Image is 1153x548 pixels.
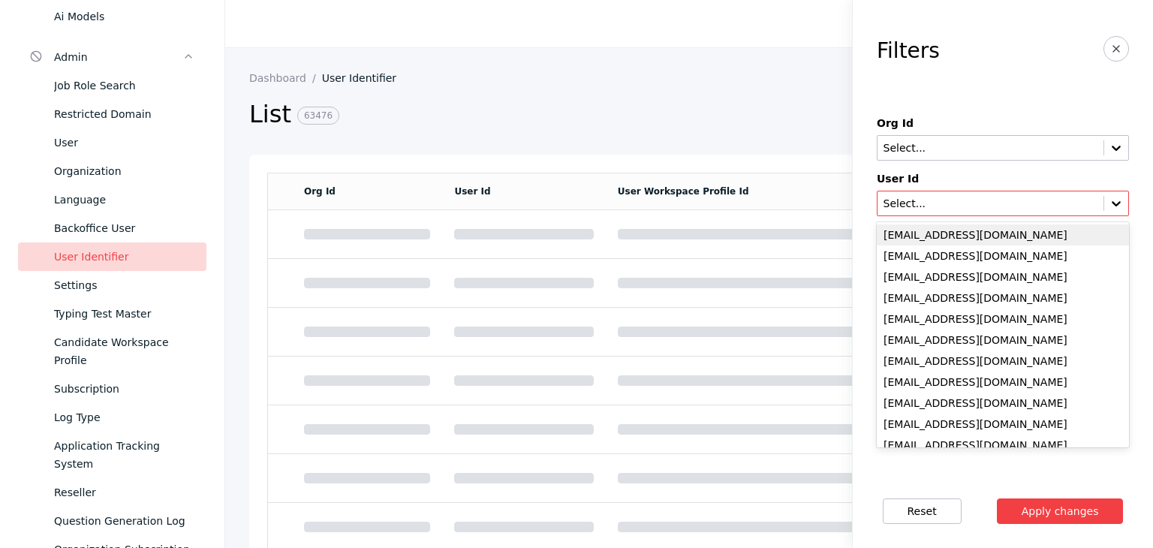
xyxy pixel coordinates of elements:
a: Reseller [18,478,206,507]
a: Question Generation Log [18,507,206,535]
a: User Id [454,186,490,197]
label: Org Id [877,117,1129,129]
a: User Identifier [18,242,206,271]
div: Application Tracking System [54,437,194,473]
a: Org Id [304,186,336,197]
div: [EMAIL_ADDRESS][DOMAIN_NAME] [877,435,1129,456]
a: Candidate Workspace Profile [18,328,206,375]
button: Apply changes [997,498,1124,524]
div: Reseller [54,483,194,501]
div: [EMAIL_ADDRESS][DOMAIN_NAME] [877,351,1129,372]
a: Application Tracking System [18,432,206,478]
div: [EMAIL_ADDRESS][DOMAIN_NAME] [877,393,1129,414]
div: Backoffice User [54,219,194,237]
div: Question Generation Log [54,512,194,530]
div: Settings [54,276,194,294]
a: Organization [18,157,206,185]
a: Subscription [18,375,206,403]
div: [EMAIL_ADDRESS][DOMAIN_NAME] [877,245,1129,266]
a: Language [18,185,206,214]
div: [EMAIL_ADDRESS][DOMAIN_NAME] [877,288,1129,309]
a: User Workspace Profile Id [618,186,749,197]
a: User Identifier [322,72,408,84]
span: 63476 [297,107,339,125]
div: [EMAIL_ADDRESS][DOMAIN_NAME] [877,372,1129,393]
div: Language [54,191,194,209]
div: [EMAIL_ADDRESS][DOMAIN_NAME] [877,309,1129,330]
div: Subscription [54,380,194,398]
div: Typing Test Master [54,305,194,323]
a: User [18,128,206,157]
button: Reset [883,498,962,524]
a: Restricted Domain [18,100,206,128]
div: Admin [54,48,182,66]
div: [EMAIL_ADDRESS][DOMAIN_NAME] [877,266,1129,288]
div: [EMAIL_ADDRESS][DOMAIN_NAME] [877,330,1129,351]
a: Log Type [18,403,206,432]
div: Candidate Workspace Profile [54,333,194,369]
a: Ai Models [18,2,206,31]
a: Job Role Search [18,71,206,100]
div: Organization [54,162,194,180]
label: User Id [877,173,1129,185]
div: User [54,134,194,152]
h2: List [249,99,1035,131]
a: Dashboard [249,72,322,84]
div: User Identifier [54,248,194,266]
div: Ai Models [54,8,194,26]
div: Job Role Search [54,77,194,95]
a: Backoffice User [18,214,206,242]
a: Typing Test Master [18,300,206,328]
div: Log Type [54,408,194,426]
a: Settings [18,271,206,300]
h3: Filters [877,39,940,63]
div: [EMAIL_ADDRESS][DOMAIN_NAME] [877,414,1129,435]
div: [EMAIL_ADDRESS][DOMAIN_NAME] [877,224,1129,245]
div: Restricted Domain [54,105,194,123]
